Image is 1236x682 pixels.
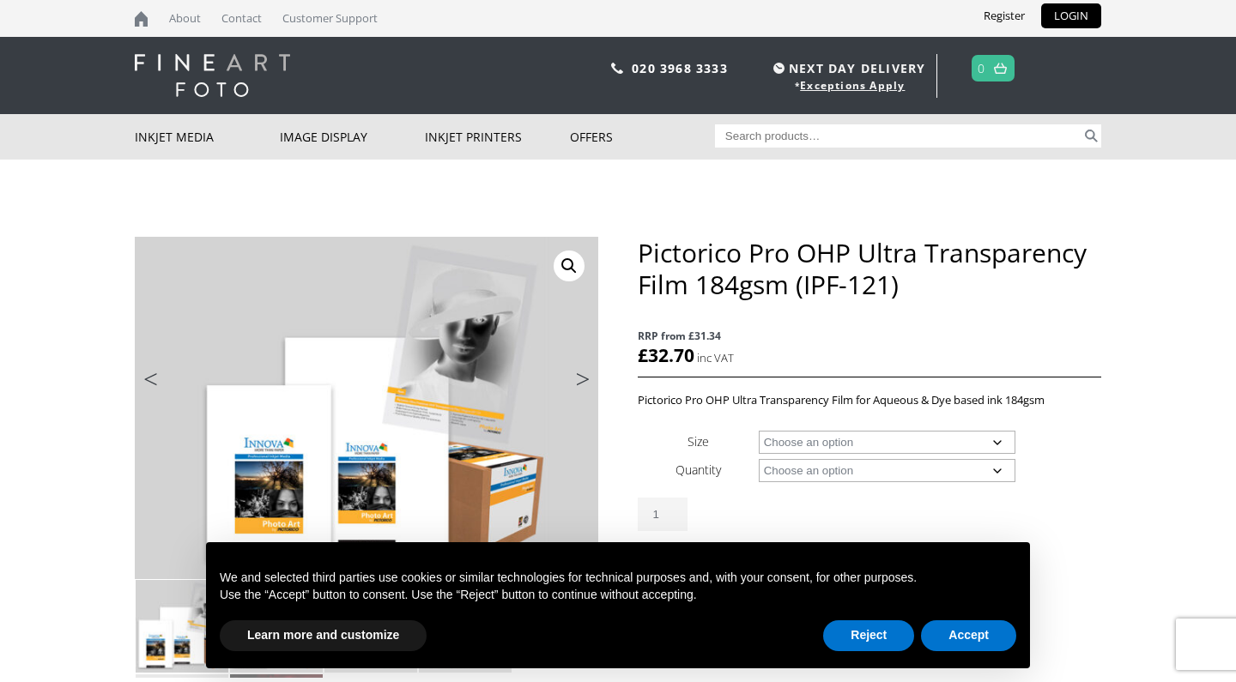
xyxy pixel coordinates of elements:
[632,60,728,76] a: 020 3968 3333
[638,498,688,531] input: Product quantity
[800,78,905,93] a: Exceptions Apply
[1081,124,1101,148] button: Search
[1041,3,1101,28] a: LOGIN
[921,620,1016,651] button: Accept
[554,250,585,281] a: View full-screen image gallery
[676,462,721,478] label: Quantity
[638,390,1101,410] p: Pictorico Pro OHP Ultra Transparency Film for Aqueous & Dye based ink 184gsm
[769,58,925,78] span: NEXT DAY DELIVERY
[638,343,694,367] bdi: 32.70
[994,63,1007,74] img: basket.svg
[425,114,570,160] a: Inkjet Printers
[220,570,1016,587] p: We and selected third parties use cookies or similar technologies for technical purposes and, wit...
[220,620,427,651] button: Learn more and customize
[971,3,1038,28] a: Register
[136,580,228,673] img: Pictorico Pro OHP Ultra Transparency Film 184gsm (IPF-121)
[978,56,985,81] a: 0
[570,114,715,160] a: Offers
[135,114,280,160] a: Inkjet Media
[638,343,648,367] span: £
[638,326,1101,346] span: RRP from £31.34
[280,114,425,160] a: Image Display
[688,433,709,450] label: Size
[638,237,1101,300] h1: Pictorico Pro OHP Ultra Transparency Film 184gsm (IPF-121)
[715,124,1082,148] input: Search products…
[135,237,598,579] img: Pictorico Pro OHP Ultra Transparency Film 184gsm (IPF-121)
[611,63,623,74] img: phone.svg
[773,63,785,74] img: time.svg
[135,54,290,97] img: logo-white.svg
[220,587,1016,604] p: Use the “Accept” button to consent. Use the “Reject” button to continue without accepting.
[823,620,914,651] button: Reject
